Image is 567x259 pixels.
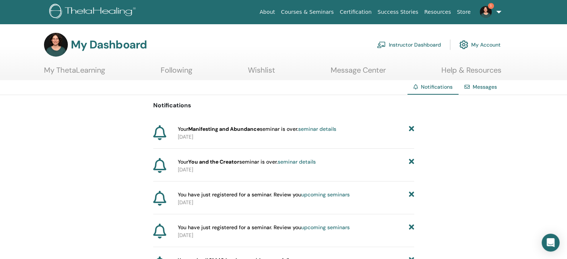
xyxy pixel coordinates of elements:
[248,66,275,80] a: Wishlist
[377,41,386,48] img: chalkboard-teacher.svg
[301,224,350,231] a: upcoming seminars
[421,83,453,90] span: Notifications
[421,5,454,19] a: Resources
[480,6,492,18] img: default.jpg
[178,199,414,206] p: [DATE]
[298,126,336,132] a: seminar details
[331,66,386,80] a: Message Center
[178,125,336,133] span: Your seminar is over.
[44,66,105,80] a: My ThetaLearning
[459,37,501,53] a: My Account
[178,231,414,239] p: [DATE]
[188,126,260,132] strong: Manifesting and Abundance
[473,83,497,90] a: Messages
[49,4,138,20] img: logo.png
[44,33,68,57] img: default.jpg
[459,38,468,51] img: cog.svg
[441,66,501,80] a: Help & Resources
[454,5,474,19] a: Store
[161,66,192,80] a: Following
[71,38,147,51] h3: My Dashboard
[301,191,350,198] a: upcoming seminars
[377,37,441,53] a: Instructor Dashboard
[178,224,350,231] span: You have just registered for a seminar. Review you
[278,158,316,165] a: seminar details
[178,133,414,141] p: [DATE]
[153,101,414,110] p: Notifications
[488,3,494,9] span: 1
[178,191,350,199] span: You have just registered for a seminar. Review you
[542,234,560,252] div: Open Intercom Messenger
[337,5,374,19] a: Certification
[375,5,421,19] a: Success Stories
[178,158,316,166] span: Your seminar is over.
[178,166,414,174] p: [DATE]
[256,5,278,19] a: About
[188,158,239,165] strong: You and the Creator
[278,5,337,19] a: Courses & Seminars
